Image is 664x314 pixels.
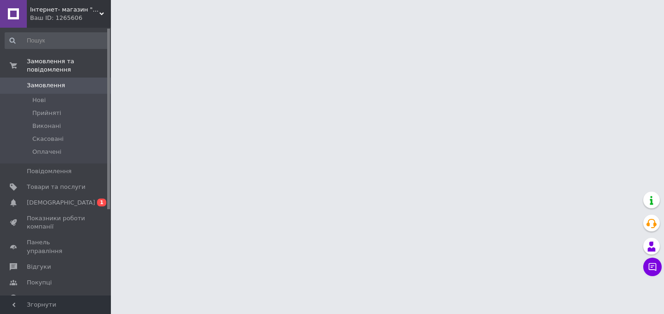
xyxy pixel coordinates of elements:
[97,199,106,206] span: 1
[32,135,64,143] span: Скасовані
[27,167,72,175] span: Повідомлення
[27,238,85,255] span: Панель управління
[27,199,95,207] span: [DEMOGRAPHIC_DATA]
[27,57,111,74] span: Замовлення та повідомлення
[32,96,46,104] span: Нові
[27,294,77,302] span: Каталог ProSale
[643,258,662,276] button: Чат з покупцем
[30,14,111,22] div: Ваш ID: 1265606
[30,6,99,14] span: Інтернет- магазин "Baby Kingdom"
[27,278,52,287] span: Покупці
[5,32,109,49] input: Пошук
[27,183,85,191] span: Товари та послуги
[27,263,51,271] span: Відгуки
[32,109,61,117] span: Прийняті
[32,148,61,156] span: Оплачені
[27,81,65,90] span: Замовлення
[32,122,61,130] span: Виконані
[27,214,85,231] span: Показники роботи компанії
